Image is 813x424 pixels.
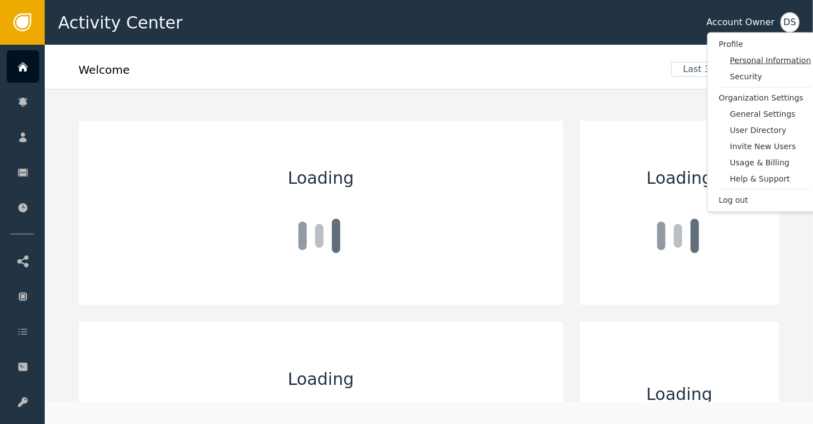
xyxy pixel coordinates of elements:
span: Personal Information [730,55,811,66]
span: Log out [719,194,811,206]
span: User Directory [730,125,811,136]
span: Activity Center [58,10,183,35]
span: General Settings [730,108,811,120]
span: Profile [719,39,811,50]
span: Loading [646,165,712,190]
span: Usage & Billing [730,157,811,169]
span: Security [730,71,811,83]
button: DS [781,12,800,32]
span: Loading [288,366,354,392]
span: Loading [288,165,354,190]
div: Welcome [79,61,663,86]
button: Last 30 Days [663,61,779,77]
span: Loading [646,382,712,407]
span: Invite New Users [730,141,811,153]
div: Account Owner [707,16,775,29]
span: Help & Support [730,173,811,185]
span: Organization Settings [719,92,811,104]
span: Last 30 Days [672,63,753,76]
